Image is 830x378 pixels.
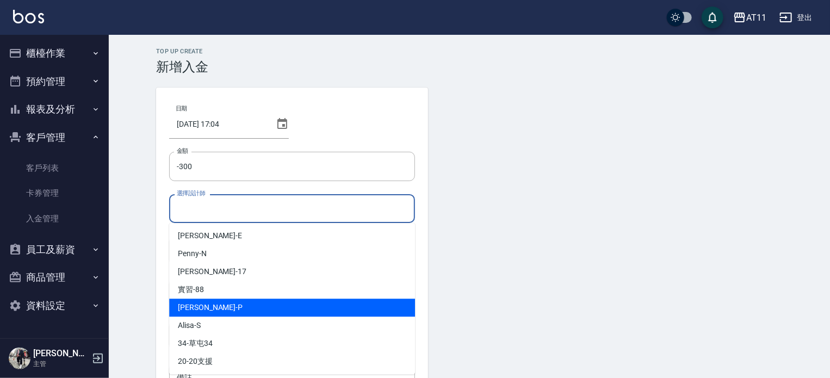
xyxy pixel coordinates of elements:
a: 客戶列表 [4,156,104,181]
img: Logo [13,10,44,23]
h3: 新增入金 [156,59,783,75]
label: 選擇設計師 [177,189,205,197]
span: [PERSON_NAME] -44 [178,212,246,224]
button: 資料設定 [4,292,104,320]
button: 櫃檯作業 [4,39,104,67]
span: Penny -N [178,248,207,259]
button: AT11 [729,7,771,29]
h5: [PERSON_NAME] [33,348,89,359]
button: 客戶管理 [4,123,104,152]
span: 34 -草屯34 [178,338,213,349]
span: [PERSON_NAME] -E [178,230,242,241]
span: [PERSON_NAME] -17 [178,266,246,277]
h2: Top Up Create [156,48,783,55]
label: 日期 [176,104,187,113]
span: 實習 -88 [178,284,204,295]
label: 金額 [177,147,188,155]
button: 報表及分析 [4,95,104,123]
img: Person [9,348,30,369]
button: 預約管理 [4,67,104,96]
a: 卡券管理 [4,181,104,206]
button: save [702,7,723,28]
button: 登出 [775,8,817,28]
button: 商品管理 [4,263,104,292]
span: [PERSON_NAME] -P [178,302,243,313]
a: 入金管理 [4,206,104,231]
span: 20 -20支援 [178,356,213,367]
button: 員工及薪資 [4,236,104,264]
div: AT11 [746,11,766,24]
p: 主管 [33,359,89,369]
span: Alisa -S [178,320,201,331]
